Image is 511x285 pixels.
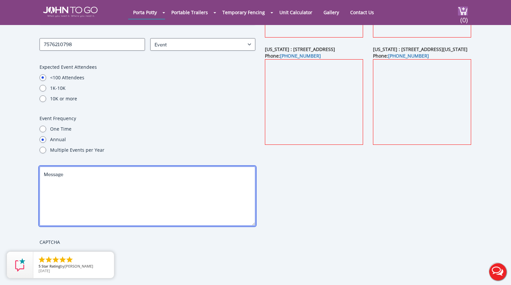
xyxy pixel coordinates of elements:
label: CAPTCHA [40,239,256,246]
b: Phone: [373,53,429,59]
label: Multiple Events per Year [50,147,256,153]
a: Porta Potty [128,6,162,19]
label: One Time [50,126,256,132]
li:  [59,256,67,264]
span: Star Rating [42,264,60,269]
label: 10K or more [50,95,256,102]
span: [PERSON_NAME] [65,264,93,269]
button: Live Chat [485,259,511,285]
legend: Expected Event Attendees [40,64,97,70]
label: Annual [50,136,256,143]
span: by [39,264,109,269]
b: [US_STATE] : [STREET_ADDRESS] [265,46,335,52]
label: <100 Attendees [50,74,256,81]
li:  [52,256,60,264]
li:  [66,256,73,264]
img: cart a [458,7,468,15]
a: Gallery [319,6,344,19]
a: Unit Calculator [274,6,317,19]
input: Phone [40,38,145,51]
legend: Event Frequency [40,115,76,122]
a: Contact Us [345,6,379,19]
a: [PHONE_NUMBER] [280,53,321,59]
li:  [45,256,53,264]
img: JOHN to go [43,7,98,17]
a: Portable Trailers [166,6,213,19]
b: Phone: [265,53,321,59]
a: Temporary Fencing [217,6,270,19]
span: (0) [460,10,468,24]
span: 5 [39,264,41,269]
a: [PHONE_NUMBER] [388,53,429,59]
span: [DATE] [39,268,50,273]
img: Review Rating [14,258,27,272]
li:  [38,256,46,264]
label: 1K-10K [50,85,256,91]
b: [US_STATE] : [STREET_ADDRESS][US_STATE] [373,46,468,52]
